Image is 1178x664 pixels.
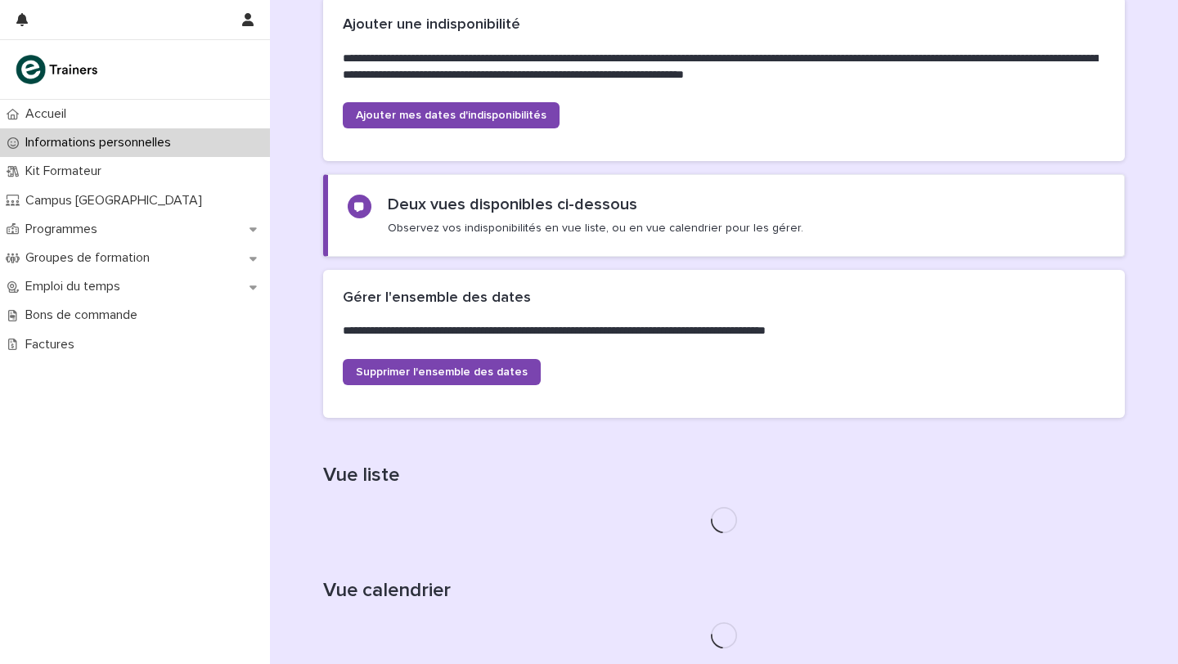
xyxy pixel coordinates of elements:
[13,53,103,86] img: K0CqGN7SDeD6s4JG8KQk
[356,366,528,378] span: Supprimer l'ensemble des dates
[19,106,79,122] p: Accueil
[323,464,1125,487] h1: Vue liste
[388,195,637,214] h2: Deux vues disponibles ci-dessous
[19,250,163,266] p: Groupes de formation
[19,337,88,352] p: Factures
[343,102,560,128] a: Ajouter mes dates d'indisponibilités
[19,222,110,237] p: Programmes
[356,110,546,121] span: Ajouter mes dates d'indisponibilités
[19,164,115,179] p: Kit Formateur
[19,135,184,150] p: Informations personnelles
[323,579,1125,603] h1: Vue calendrier
[19,307,151,323] p: Bons de commande
[19,193,215,209] p: Campus [GEOGRAPHIC_DATA]
[19,279,133,294] p: Emploi du temps
[343,359,541,385] a: Supprimer l'ensemble des dates
[388,221,803,236] p: Observez vos indisponibilités en vue liste, ou en vue calendrier pour les gérer.
[343,289,531,307] h2: Gérer l'ensemble des dates
[343,16,520,34] h2: Ajouter une indisponibilité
